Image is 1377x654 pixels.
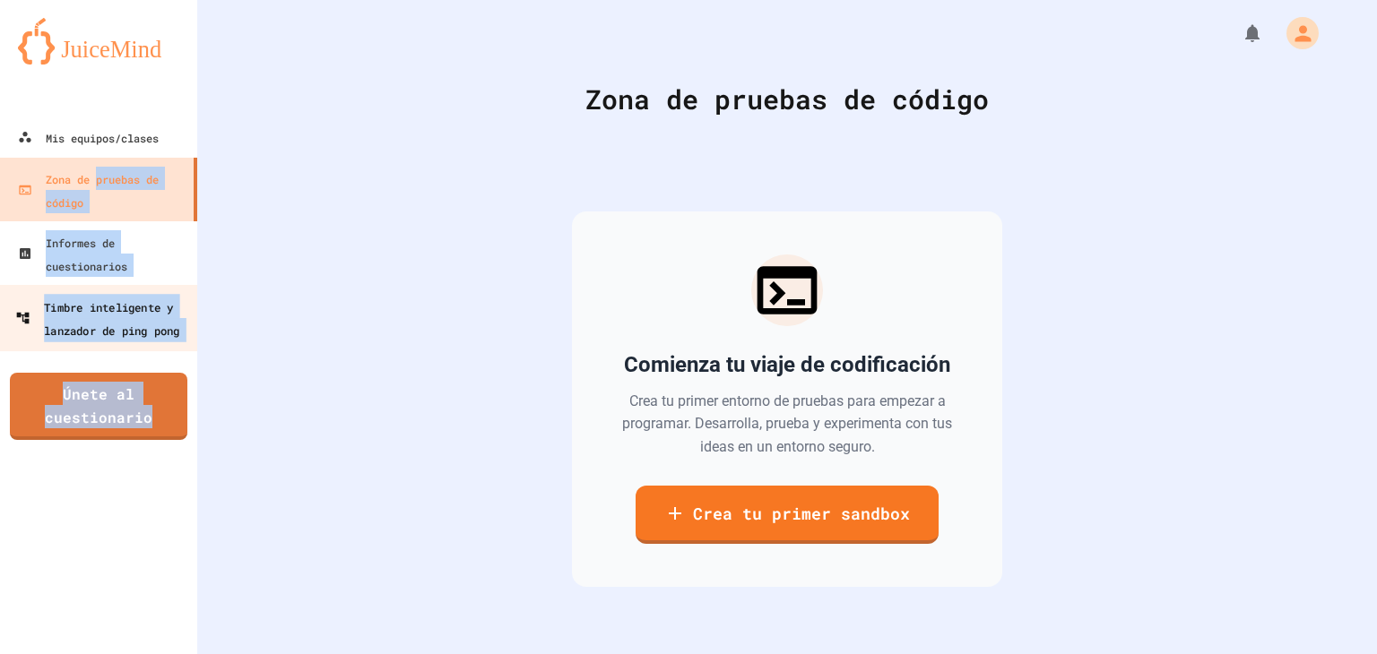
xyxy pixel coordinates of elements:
font: Únete al cuestionario [45,384,152,426]
font: Zona de pruebas de código [585,81,989,116]
font: Timbre inteligente y lanzador de ping pong [44,299,179,338]
font: Crea tu primer sandbox [693,503,910,524]
font: Zona de pruebas de código [46,172,159,210]
img: logo-orange.svg [18,18,179,65]
font: Crea tu primer entorno de pruebas para empezar a programar. Desarrolla, prueba y experimenta con ... [622,392,952,454]
font: Informes de cuestionarios [46,236,127,273]
font: Comienza tu viaje de codificación [624,352,950,377]
div: Mi cuenta [1268,13,1323,54]
font: Mis equipos/clases [46,131,159,145]
div: Mis notificaciones [1208,18,1268,48]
